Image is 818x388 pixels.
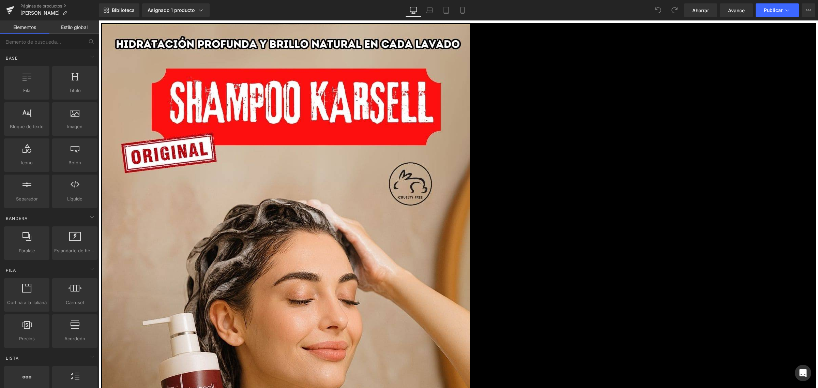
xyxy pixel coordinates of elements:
[21,160,33,165] font: Icono
[20,3,99,9] a: Páginas de productos
[368,324,376,332] a: Expandir / Contraer
[6,56,18,61] font: Base
[19,336,35,341] font: Precios
[148,7,195,13] font: Asignado 1 producto
[692,8,709,13] font: Ahorrar
[19,248,35,253] font: Paralaje
[756,3,799,17] button: Publicar
[112,7,135,13] font: Biblioteca
[438,3,454,17] a: Tableta
[13,24,36,30] font: Elementos
[795,365,811,381] div: Abrir Intercom Messenger
[20,10,60,16] font: [PERSON_NAME]
[10,124,44,129] font: Bloque de texto
[69,88,81,93] font: Título
[69,160,81,165] font: Botón
[7,300,47,305] font: Cortina a la italiana
[764,7,783,13] font: Publicar
[651,3,665,17] button: Deshacer
[405,3,422,17] a: De oficina
[16,196,38,202] font: Separador
[668,3,681,17] button: Rehacer
[6,216,28,221] font: Bandera
[66,300,84,305] font: Carrusel
[728,8,745,13] font: Avance
[67,124,82,129] font: Imagen
[166,2,175,8] font: Fila
[353,326,367,330] font: Imagen
[20,3,62,9] font: Páginas de productos
[422,3,438,17] a: Computadora portátil
[64,336,85,341] font: Acordeón
[802,3,815,17] button: Más
[6,356,19,361] font: Lista
[23,88,30,93] font: Fila
[99,3,139,17] a: Nueva Biblioteca
[454,3,471,17] a: Móvil
[6,268,16,273] font: Pila
[54,248,97,253] font: Estandarte de héroe
[67,196,82,202] font: Líquido
[61,24,88,30] font: Estilo global
[720,3,753,17] a: Avance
